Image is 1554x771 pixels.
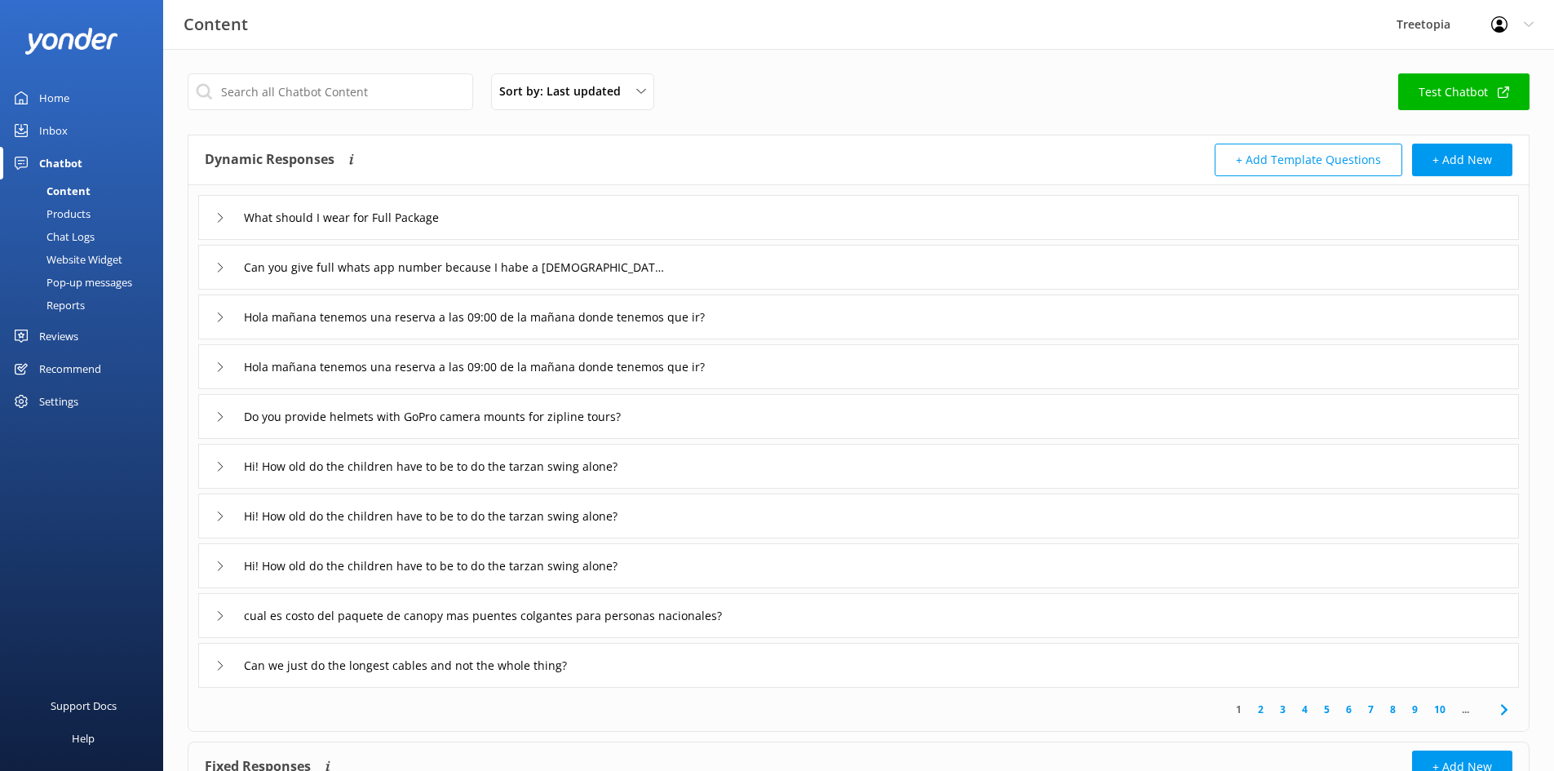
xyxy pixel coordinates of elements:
[10,179,91,202] div: Content
[1228,702,1250,717] a: 1
[1272,702,1294,717] a: 3
[1316,702,1338,717] a: 5
[24,28,118,55] img: yonder-white-logo.png
[1215,144,1402,176] button: + Add Template Questions
[10,294,163,317] a: Reports
[10,225,95,248] div: Chat Logs
[51,689,117,722] div: Support Docs
[1360,702,1382,717] a: 7
[39,352,101,385] div: Recommend
[184,11,248,38] h3: Content
[39,385,78,418] div: Settings
[1338,702,1360,717] a: 6
[39,147,82,179] div: Chatbot
[39,82,69,114] div: Home
[10,202,91,225] div: Products
[10,179,163,202] a: Content
[1454,702,1477,717] span: ...
[499,82,631,100] span: Sort by: Last updated
[10,202,163,225] a: Products
[72,722,95,755] div: Help
[39,320,78,352] div: Reviews
[1294,702,1316,717] a: 4
[10,248,163,271] a: Website Widget
[188,73,473,110] input: Search all Chatbot Content
[10,248,122,271] div: Website Widget
[10,294,85,317] div: Reports
[1382,702,1404,717] a: 8
[10,271,163,294] a: Pop-up messages
[10,225,163,248] a: Chat Logs
[1250,702,1272,717] a: 2
[10,271,132,294] div: Pop-up messages
[1404,702,1426,717] a: 9
[205,144,334,176] h4: Dynamic Responses
[39,114,68,147] div: Inbox
[1412,144,1512,176] button: + Add New
[1426,702,1454,717] a: 10
[1398,73,1530,110] a: Test Chatbot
